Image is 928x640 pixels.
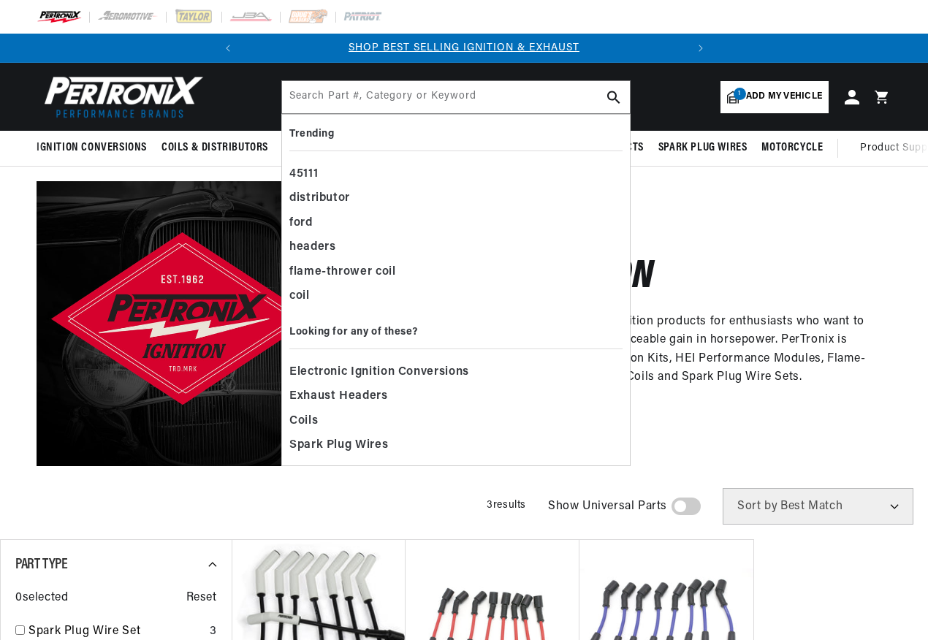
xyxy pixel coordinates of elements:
b: Looking for any of these? [289,327,418,338]
img: Pertronix [37,72,205,122]
summary: Ignition Conversions [37,131,154,165]
span: 1 [734,88,746,100]
span: Show Universal Parts [548,498,667,517]
div: flame-thrower coil [289,260,623,285]
span: Motorcycle [761,140,823,156]
span: Spark Plug Wires [658,140,748,156]
h2: Pertronix Ignition [343,261,654,295]
span: Part Type [15,557,67,572]
span: Sort by [737,500,777,512]
span: Exhaust Headers [289,386,388,407]
summary: Coils & Distributors [154,131,275,165]
span: Spark Plug Wires [289,435,388,456]
span: Coils [289,411,318,432]
span: Add my vehicle [746,90,822,104]
span: 0 selected [15,589,68,608]
summary: Spark Plug Wires [651,131,755,165]
span: 3 results [487,500,526,511]
b: Trending [289,129,334,140]
select: Sort by [723,488,913,525]
span: Coils & Distributors [161,140,268,156]
div: headers [289,235,623,260]
div: 45111 [289,162,623,187]
div: 1 of 2 [243,40,686,56]
input: Search Part #, Category or Keyword [282,81,630,113]
button: Translation missing: en.sections.announcements.previous_announcement [213,34,243,63]
img: Pertronix Ignition [37,181,322,466]
div: distributor [289,186,623,211]
div: coil [289,284,623,309]
a: 1Add my vehicle [720,81,829,113]
button: Translation missing: en.sections.announcements.next_announcement [686,34,715,63]
summary: Headers, Exhausts & Components [275,131,461,165]
span: Electronic Ignition Conversions [289,362,469,383]
span: Reset [186,589,217,608]
div: Announcement [243,40,686,56]
div: ford [289,211,623,236]
summary: Motorcycle [754,131,830,165]
button: search button [598,81,630,113]
a: SHOP BEST SELLING IGNITION & EXHAUST [349,42,579,53]
span: Ignition Conversions [37,140,147,156]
